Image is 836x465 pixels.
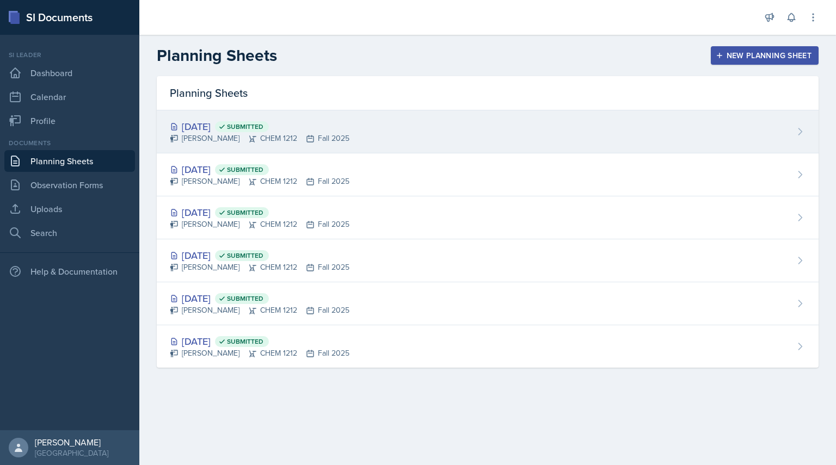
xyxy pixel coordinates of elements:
[4,86,135,108] a: Calendar
[227,122,263,131] span: Submitted
[4,261,135,282] div: Help & Documentation
[4,50,135,60] div: Si leader
[170,248,349,263] div: [DATE]
[170,205,349,220] div: [DATE]
[157,282,819,325] a: [DATE] Submitted [PERSON_NAME]CHEM 1212Fall 2025
[170,305,349,316] div: [PERSON_NAME] CHEM 1212 Fall 2025
[4,110,135,132] a: Profile
[157,46,277,65] h2: Planning Sheets
[157,76,819,110] div: Planning Sheets
[718,51,812,60] div: New Planning Sheet
[4,62,135,84] a: Dashboard
[227,337,263,346] span: Submitted
[170,334,349,349] div: [DATE]
[157,153,819,196] a: [DATE] Submitted [PERSON_NAME]CHEM 1212Fall 2025
[170,162,349,177] div: [DATE]
[227,165,263,174] span: Submitted
[170,291,349,306] div: [DATE]
[170,119,349,134] div: [DATE]
[227,251,263,260] span: Submitted
[157,325,819,368] a: [DATE] Submitted [PERSON_NAME]CHEM 1212Fall 2025
[157,196,819,239] a: [DATE] Submitted [PERSON_NAME]CHEM 1212Fall 2025
[157,239,819,282] a: [DATE] Submitted [PERSON_NAME]CHEM 1212Fall 2025
[170,133,349,144] div: [PERSON_NAME] CHEM 1212 Fall 2025
[170,262,349,273] div: [PERSON_NAME] CHEM 1212 Fall 2025
[4,222,135,244] a: Search
[4,198,135,220] a: Uploads
[170,348,349,359] div: [PERSON_NAME] CHEM 1212 Fall 2025
[227,208,263,217] span: Submitted
[4,150,135,172] a: Planning Sheets
[170,176,349,187] div: [PERSON_NAME] CHEM 1212 Fall 2025
[157,110,819,153] a: [DATE] Submitted [PERSON_NAME]CHEM 1212Fall 2025
[35,437,108,448] div: [PERSON_NAME]
[711,46,819,65] button: New Planning Sheet
[35,448,108,458] div: [GEOGRAPHIC_DATA]
[227,294,263,303] span: Submitted
[4,138,135,148] div: Documents
[4,174,135,196] a: Observation Forms
[170,219,349,230] div: [PERSON_NAME] CHEM 1212 Fall 2025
